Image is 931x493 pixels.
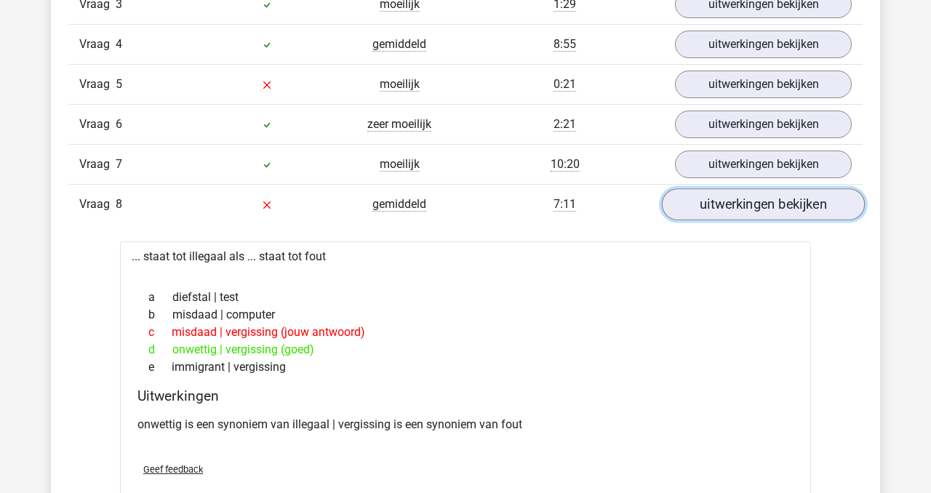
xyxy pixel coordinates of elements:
span: d [148,341,172,358]
a: uitwerkingen bekijken [675,111,852,138]
a: uitwerkingen bekijken [675,31,852,58]
span: e [148,358,172,376]
span: 7 [116,157,122,171]
span: 8:55 [554,37,576,52]
div: onwettig | vergissing (goed) [137,341,794,358]
div: misdaad | vergissing (jouw antwoord) [137,324,794,341]
h4: Uitwerkingen [137,388,794,404]
span: 8 [116,197,122,211]
span: Vraag [79,116,116,133]
span: c [148,324,172,341]
span: 6 [116,117,122,131]
a: uitwerkingen bekijken [662,188,865,220]
a: uitwerkingen bekijken [675,151,852,178]
span: Vraag [79,156,116,173]
span: a [148,289,172,306]
div: misdaad | computer [137,306,794,324]
span: zeer moeilijk [367,117,431,132]
span: gemiddeld [372,37,426,52]
span: 7:11 [554,197,576,212]
div: immigrant | vergissing [137,358,794,376]
span: moeilijk [380,77,420,92]
span: Geef feedback [143,464,203,475]
span: 5 [116,77,122,91]
span: 10:20 [551,157,580,172]
span: 4 [116,37,122,51]
span: gemiddeld [372,197,426,212]
span: Vraag [79,36,116,53]
p: onwettig is een synoniem van illegaal | vergissing is een synoniem van fout [137,416,794,433]
span: 0:21 [554,77,576,92]
a: uitwerkingen bekijken [675,71,852,98]
span: 2:21 [554,117,576,132]
span: Vraag [79,76,116,93]
span: Vraag [79,196,116,213]
div: diefstal | test [137,289,794,306]
span: b [148,306,172,324]
span: moeilijk [380,157,420,172]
